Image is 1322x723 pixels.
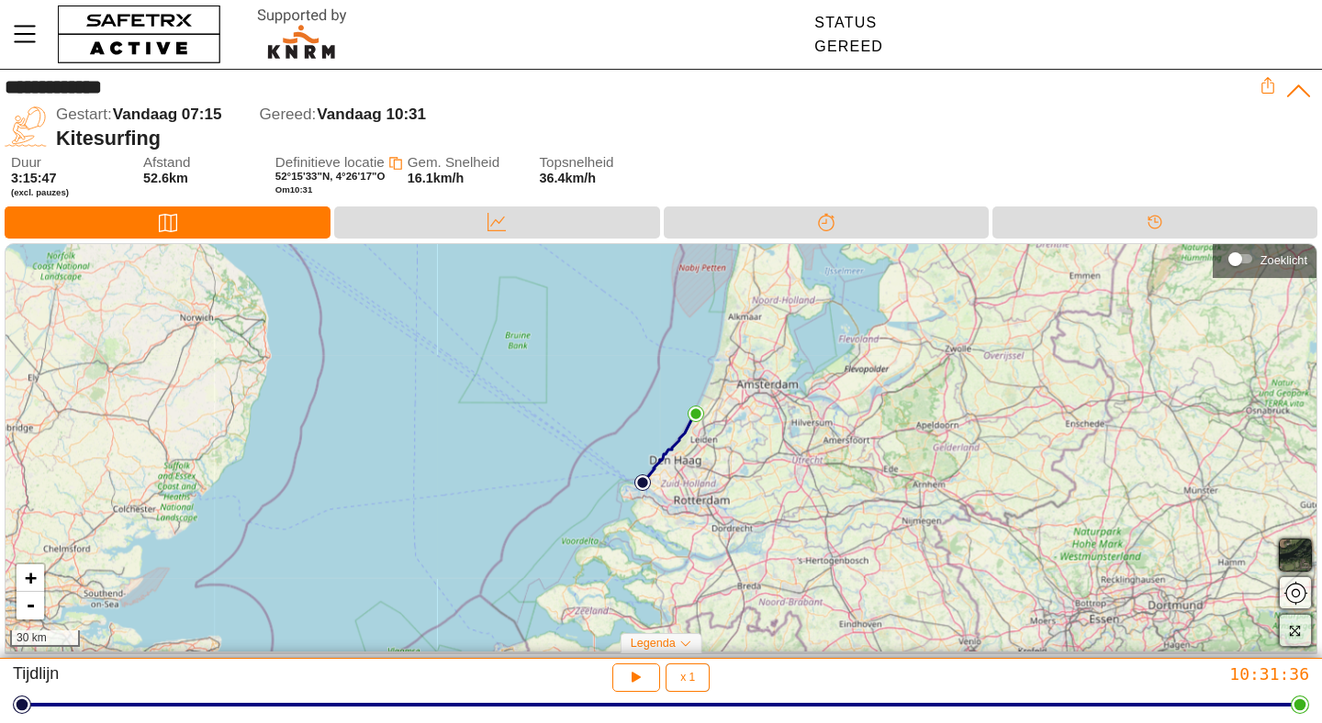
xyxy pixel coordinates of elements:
[275,171,386,182] span: 52°15'33"N, 4°26'17"O
[17,592,44,619] a: Zoom out
[408,155,525,171] span: Gem. Snelheid
[1222,245,1307,273] div: Zoeklicht
[56,127,1260,150] div: Kitesurfing
[408,171,465,185] span: 16.1km/h
[540,171,597,185] span: 36.4km/h
[17,564,44,592] a: Zoom in
[143,155,261,171] span: Afstand
[317,106,426,123] span: Vandaag 10:31
[260,106,317,123] span: Gereed:
[688,406,704,422] img: PathEnd.svg
[275,154,385,170] span: Definitieve locatie
[11,155,129,171] span: Duur
[236,5,368,64] img: RescueLogo.svg
[881,663,1309,684] div: 10:31:36
[56,106,112,123] span: Gestart:
[143,171,188,185] span: 52.6km
[5,206,330,239] div: Kaart
[113,106,222,123] span: Vandaag 07:15
[992,206,1317,239] div: Tijdlijn
[814,15,883,31] div: Status
[540,155,657,171] span: Topsnelheid
[275,184,313,195] span: Om 10:31
[814,39,883,55] div: Gereed
[1260,253,1307,267] div: Zoeklicht
[666,663,710,692] button: x 1
[631,637,676,650] span: Legenda
[11,171,57,185] span: 3:15:47
[334,206,659,239] div: Data
[664,206,989,239] div: Splitsen
[13,663,441,692] div: Tijdlijn
[5,106,47,148] img: KITE_SURFING.svg
[680,672,695,683] span: x 1
[11,187,129,198] span: (excl. pauzes)
[10,630,80,647] div: 30 km
[634,474,651,491] img: PathStart.svg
